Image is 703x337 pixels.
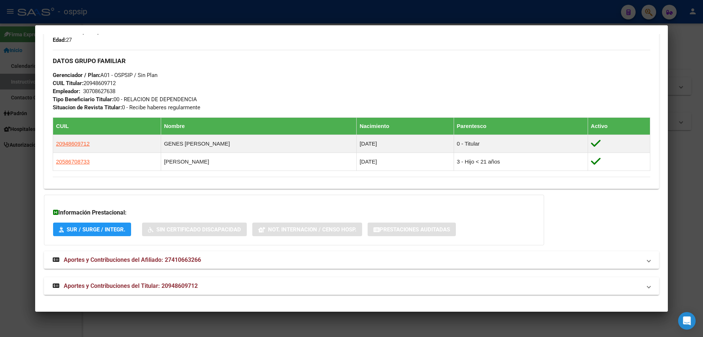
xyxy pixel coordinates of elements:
h3: Información Prestacional: [53,208,535,217]
th: CUIL [53,118,161,135]
strong: CUIL Titular: [53,80,83,87]
span: 27 [53,37,72,43]
strong: Tipo Beneficiario Titular: [53,96,114,103]
td: [PERSON_NAME] [161,153,356,171]
mat-expansion-panel-header: Aportes y Contribuciones del Afiliado: 27410663266 [44,251,659,269]
span: 20948609712 [53,80,116,87]
span: 20586708733 [56,158,90,165]
strong: Situacion de Revista Titular: [53,104,122,111]
span: 20948609712 [56,140,90,147]
button: Not. Internacion / Censo Hosp. [252,223,362,236]
span: 0 - Recibe haberes regularmente [53,104,200,111]
h3: DATOS GRUPO FAMILIAR [53,57,650,65]
td: 3 - Hijo < 21 años [454,153,588,171]
td: [DATE] [357,153,454,171]
span: Aportes y Contribuciones del Afiliado: 27410663266 [64,256,201,263]
td: 0 - Titular [454,135,588,153]
button: Sin Certificado Discapacidad [142,223,247,236]
span: SUR / SURGE / INTEGR. [67,226,125,233]
span: Prestaciones Auditadas [380,226,450,233]
span: 00 - RELACION DE DEPENDENCIA [53,96,197,103]
td: GENES [PERSON_NAME] [161,135,356,153]
strong: Empleador: [53,88,80,95]
span: Sin Certificado Discapacidad [156,226,241,233]
th: Activo [588,118,650,135]
td: [DATE] [357,135,454,153]
th: Nombre [161,118,356,135]
button: Prestaciones Auditadas [368,223,456,236]
strong: Gerenciador / Plan: [53,72,100,78]
div: Open Intercom Messenger [678,312,696,330]
strong: Edad: [53,37,66,43]
mat-expansion-panel-header: Aportes y Contribuciones del Titular: 20948609712 [44,277,659,295]
span: A01 - OSPSIP / Sin Plan [53,72,157,78]
th: Parentesco [454,118,588,135]
span: Not. Internacion / Censo Hosp. [268,226,356,233]
button: SUR / SURGE / INTEGR. [53,223,131,236]
th: Nacimiento [357,118,454,135]
span: Aportes y Contribuciones del Titular: 20948609712 [64,282,198,289]
div: 30708627638 [83,87,115,95]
